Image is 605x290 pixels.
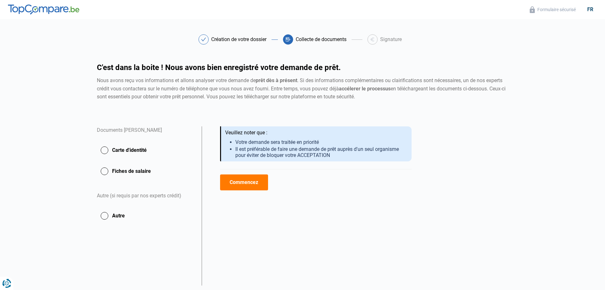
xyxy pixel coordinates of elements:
button: Carte d'identité [97,142,194,158]
div: Autre (si requis par nos experts crédit) [97,184,194,208]
img: TopCompare.be [8,4,79,15]
li: Il est préférable de faire une demande de prêt auprès d'un seul organisme pour éviter de bloquer ... [235,146,407,158]
div: Collecte de documents [296,37,346,42]
div: Création de votre dossier [211,37,266,42]
div: fr [583,6,597,12]
button: Commencez [220,174,268,190]
button: Formulaire sécurisé [528,6,578,13]
h1: C'est dans la boite ! Nous avons bien enregistré votre demande de prêt. [97,64,508,71]
li: Votre demande sera traitée en priorité [235,139,407,145]
div: Signature [380,37,402,42]
div: Nous avons reçu vos informations et allons analyser votre demande de . Si des informations complé... [97,76,508,101]
div: Documents [PERSON_NAME] [97,126,194,142]
strong: prêt dès à présent [256,77,297,83]
button: Autre [97,208,194,224]
strong: accélerer le processus [339,86,391,92]
button: Fiches de salaire [97,163,194,179]
div: Veuillez noter que : [225,130,407,136]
